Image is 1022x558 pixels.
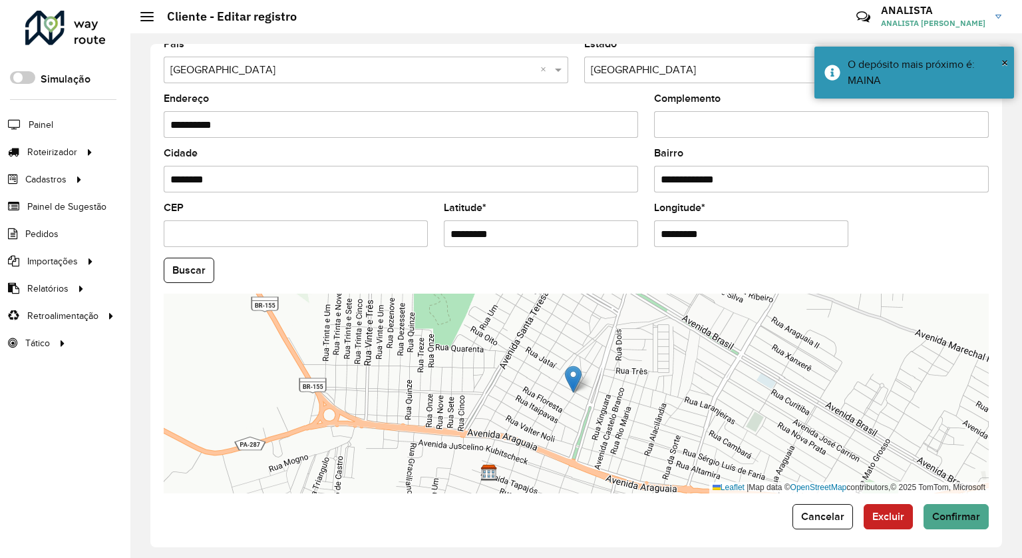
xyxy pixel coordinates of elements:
span: Importações [27,254,78,268]
span: × [1001,55,1008,70]
span: Pedidos [25,227,59,241]
button: Close [1001,53,1008,73]
label: Endereço [164,91,209,107]
span: Painel de Sugestão [27,200,106,214]
button: Cancelar [792,504,853,529]
label: Complemento [654,91,721,107]
label: Latitude [444,200,486,216]
a: OpenStreetMap [790,483,847,492]
label: Simulação [41,71,90,87]
span: Clear all [540,62,552,78]
img: MAINA [480,464,498,481]
a: Contato Rápido [849,3,878,31]
img: Marker [565,366,582,393]
span: Cadastros [25,172,67,186]
div: Map data © contributors,© 2025 TomTom, Microsoft [709,482,989,493]
label: Cidade [164,145,198,161]
span: Tático [25,336,50,350]
span: Roteirizador [27,145,77,159]
span: ANALISTA [PERSON_NAME] [881,17,985,29]
span: Painel [29,118,53,132]
label: País [164,36,184,52]
button: Buscar [164,258,214,283]
span: Retroalimentação [27,309,98,323]
div: O depósito mais próximo é: MAINA [848,57,1004,89]
span: Cancelar [801,511,844,522]
h2: Cliente - Editar registro [154,9,297,24]
label: CEP [164,200,184,216]
label: Bairro [654,145,683,161]
label: Estado [584,36,617,52]
span: Confirmar [932,511,980,522]
span: Excluir [872,511,904,522]
span: | [747,483,749,492]
a: Leaflet [713,483,745,492]
label: Longitude [654,200,705,216]
h3: ANALISTA [881,4,985,17]
button: Excluir [864,504,913,529]
button: Confirmar [924,504,989,529]
span: Relatórios [27,282,69,296]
